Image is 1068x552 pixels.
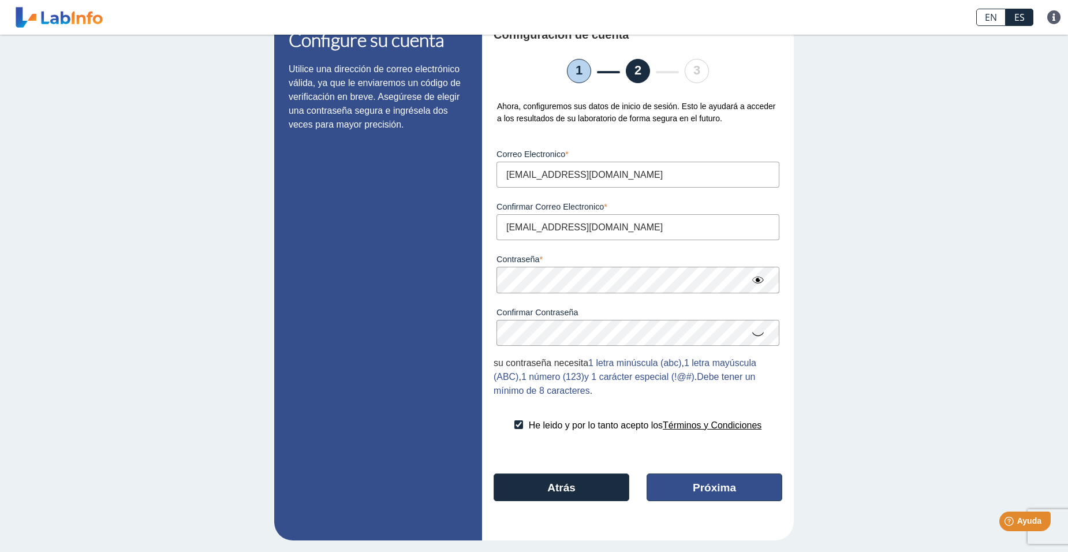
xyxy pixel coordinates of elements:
label: Correo Electronico [496,150,779,159]
iframe: Help widget launcher [965,507,1055,539]
h4: Configuración de cuenta [494,28,717,42]
button: Atrás [494,473,629,501]
label: Confirmar Correo Electronico [496,202,779,211]
a: Términos y Condiciones [663,420,761,430]
span: 1 letra mayúscula (ABC) [494,358,756,382]
a: ES [1006,9,1033,26]
button: Próxima [647,473,782,501]
label: Contraseña [496,255,779,264]
a: EN [976,9,1006,26]
span: su contraseña necesita [494,358,588,368]
li: 2 [626,59,650,83]
li: 3 [685,59,709,83]
h1: Configure su cuenta [289,29,468,51]
span: 1 letra minúscula (abc) [588,358,681,368]
div: , , . . [494,356,782,398]
label: Confirmar Contraseña [496,308,779,317]
span: 1 número (123) [521,372,584,382]
li: 1 [567,59,591,83]
span: Debe tener un mínimo de 8 caracteres [494,372,755,396]
span: y 1 carácter especial (!@#) [584,372,694,382]
p: Utilice una dirección de correo electrónico válida, ya que le enviaremos un código de verificació... [289,62,468,132]
div: Ahora, configuremos sus datos de inicio de sesión. Esto le ayudará a acceder a los resultados de ... [494,100,782,125]
input: Correo Electronico [496,162,779,188]
input: Confirmar Correo Electronico [496,214,779,240]
span: He leido y por lo tanto acepto los [529,420,663,430]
